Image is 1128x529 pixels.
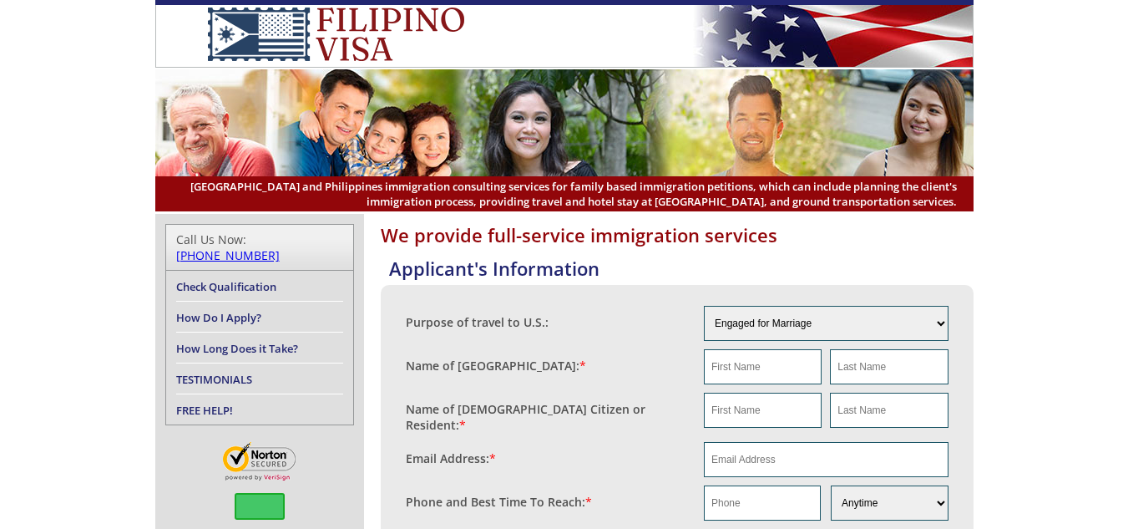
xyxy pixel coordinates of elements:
[704,442,948,477] input: Email Address
[830,349,948,384] input: Last Name
[176,247,280,263] a: [PHONE_NUMBER]
[176,279,276,294] a: Check Qualification
[176,341,298,356] a: How Long Does it Take?
[176,231,343,263] div: Call Us Now:
[406,401,688,433] label: Name of [DEMOGRAPHIC_DATA] Citizen or Resident:
[704,349,822,384] input: First Name
[389,256,974,281] h4: Applicant's Information
[176,403,233,418] a: FREE HELP!
[406,450,496,466] label: Email Address:
[176,310,261,325] a: How Do I Apply?
[704,486,821,521] input: Phone
[831,486,948,521] select: Phone and Best Reach Time are required.
[172,179,957,209] span: [GEOGRAPHIC_DATA] and Philippines immigration consulting services for family based immigration pe...
[830,393,948,428] input: Last Name
[381,222,974,247] h1: We provide full-service immigration services
[176,372,252,387] a: TESTIMONIALS
[704,393,822,428] input: First Name
[406,494,592,510] label: Phone and Best Time To Reach:
[406,358,586,374] label: Name of [GEOGRAPHIC_DATA]:
[406,314,549,330] label: Purpose of travel to U.S.:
